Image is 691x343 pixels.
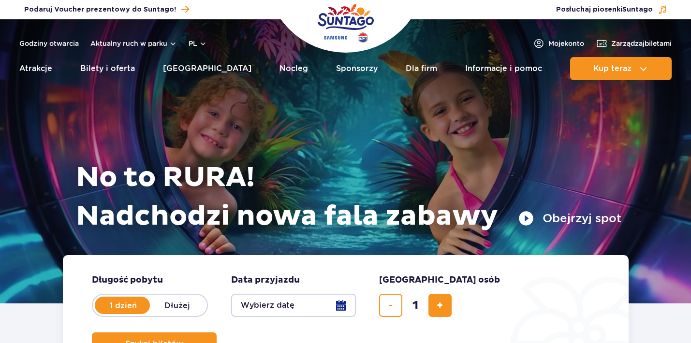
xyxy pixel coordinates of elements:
a: Nocleg [279,57,308,80]
label: Dłużej [150,295,205,315]
a: Mojekonto [533,38,584,49]
span: Data przyjazdu [231,274,300,286]
span: Kup teraz [593,64,632,73]
span: Zarządzaj biletami [611,39,672,48]
a: Sponsorzy [336,57,378,80]
button: Kup teraz [570,57,672,80]
span: Suntago [622,6,653,13]
button: Aktualny ruch w parku [90,40,177,47]
input: liczba biletów [404,294,427,317]
span: Moje konto [548,39,584,48]
a: Podaruj Voucher prezentowy do Suntago! [24,3,189,16]
span: Posłuchaj piosenki [556,5,653,14]
a: Informacje i pomoc [465,57,542,80]
button: Obejrzyj spot [518,211,621,226]
button: dodaj bilet [428,294,452,317]
a: Godziny otwarcia [19,39,79,48]
a: Zarządzajbiletami [596,38,672,49]
label: 1 dzień [96,295,151,315]
button: usuń bilet [379,294,402,317]
button: pl [189,39,207,48]
a: Dla firm [406,57,437,80]
button: Wybierz datę [231,294,356,317]
a: [GEOGRAPHIC_DATA] [163,57,251,80]
a: Atrakcje [19,57,52,80]
a: Bilety i oferta [80,57,135,80]
h1: No to RURA! Nadchodzi nowa fala zabawy [76,158,621,236]
span: Podaruj Voucher prezentowy do Suntago! [24,5,176,14]
span: [GEOGRAPHIC_DATA] osób [379,274,500,286]
button: Posłuchaj piosenkiSuntago [556,5,667,14]
span: Długość pobytu [92,274,163,286]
